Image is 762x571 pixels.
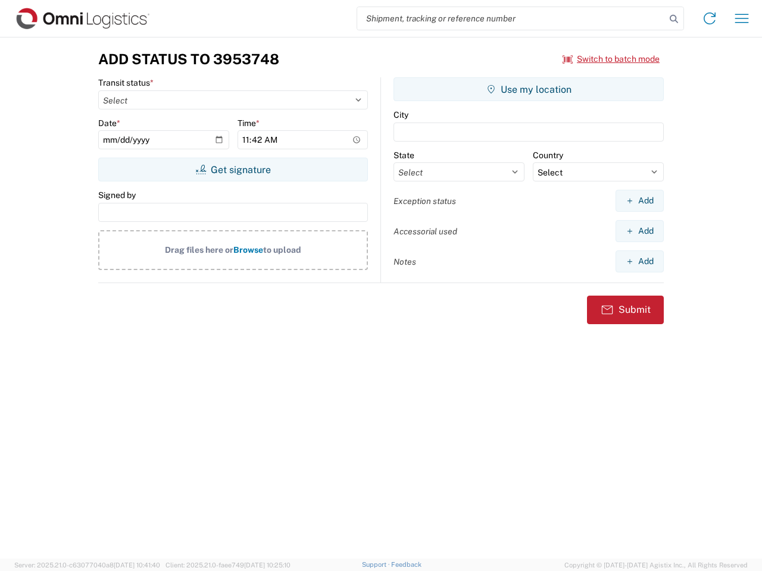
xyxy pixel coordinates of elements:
[263,245,301,255] span: to upload
[98,190,136,200] label: Signed by
[394,109,408,120] label: City
[564,560,748,570] span: Copyright © [DATE]-[DATE] Agistix Inc., All Rights Reserved
[563,49,660,69] button: Switch to batch mode
[391,561,421,568] a: Feedback
[394,150,414,161] label: State
[357,7,666,30] input: Shipment, tracking or reference number
[233,245,263,255] span: Browse
[238,118,260,128] label: Time
[165,245,233,255] span: Drag files here or
[394,196,456,206] label: Exception status
[616,250,664,272] button: Add
[114,561,160,569] span: [DATE] 10:41:40
[394,226,457,237] label: Accessorial used
[394,77,664,101] button: Use my location
[394,256,416,267] label: Notes
[587,296,664,324] button: Submit
[98,118,120,128] label: Date
[616,190,664,212] button: Add
[14,561,160,569] span: Server: 2025.21.0-c63077040a8
[616,220,664,242] button: Add
[362,561,392,568] a: Support
[98,51,279,68] h3: Add Status to 3953748
[533,150,563,161] label: Country
[98,158,368,181] button: Get signature
[244,561,291,569] span: [DATE] 10:25:10
[165,561,291,569] span: Client: 2025.21.0-faee749
[98,77,154,88] label: Transit status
